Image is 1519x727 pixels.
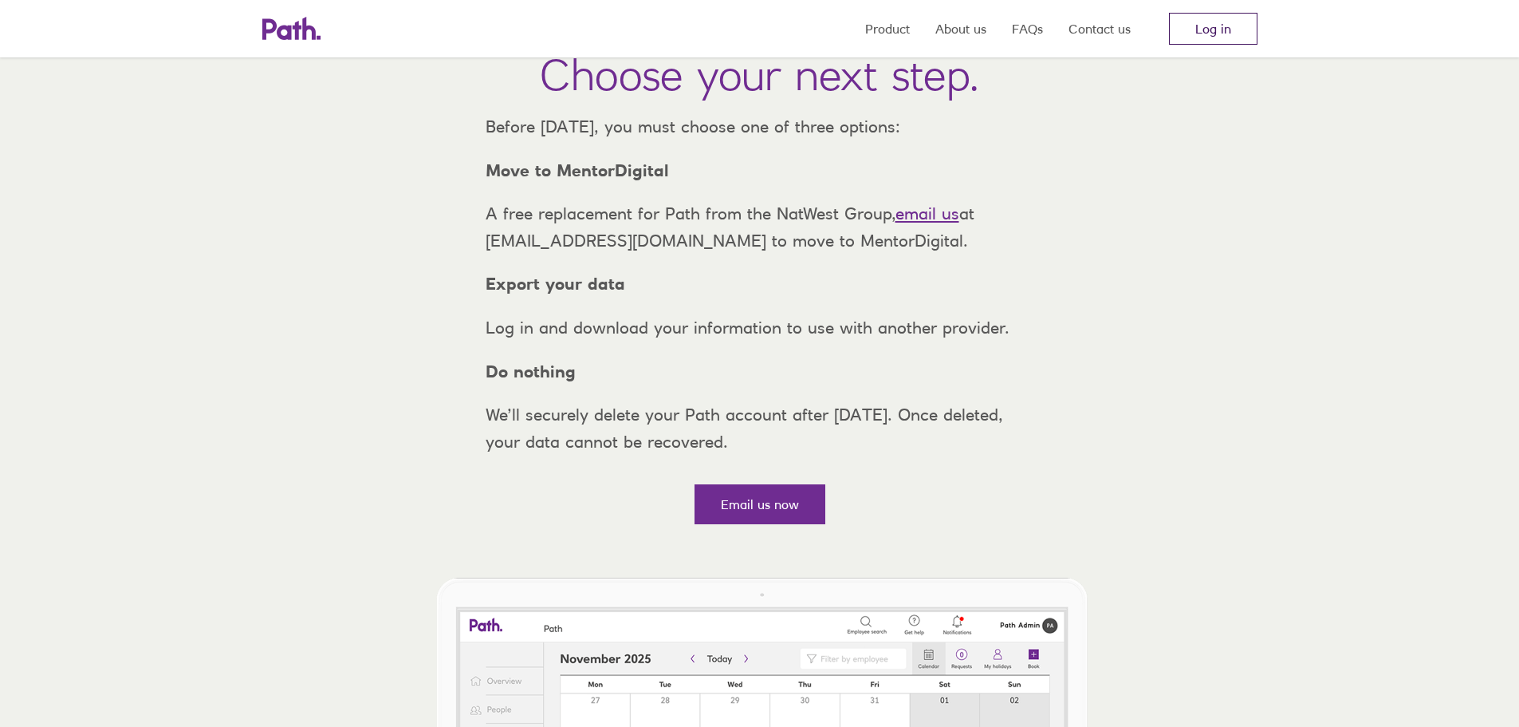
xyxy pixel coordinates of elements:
[486,160,669,180] strong: Move to MentorDigital
[1169,13,1257,45] a: Log in
[473,200,1047,254] p: A free replacement for Path from the NatWest Group, at [EMAIL_ADDRESS][DOMAIN_NAME] to move to Me...
[486,362,576,381] strong: Do nothing
[473,314,1047,342] p: Log in and download your information to use with another provider.
[695,484,825,524] a: Email us now
[473,401,1047,455] p: We’ll securely delete your Path account after [DATE]. Once deleted, your data cannot be recovered.
[473,113,1047,140] p: Before [DATE], you must choose one of three options:
[895,203,959,223] a: email us
[486,274,625,294] strong: Export your data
